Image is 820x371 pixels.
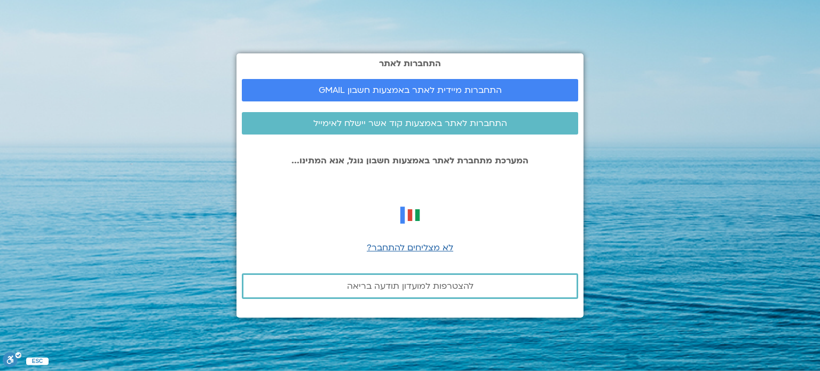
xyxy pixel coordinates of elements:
[319,85,502,95] span: התחברות מיידית לאתר באמצעות חשבון GMAIL
[242,79,578,101] a: התחברות מיידית לאתר באמצעות חשבון GMAIL
[242,59,578,68] h2: התחברות לאתר
[313,119,507,128] span: התחברות לאתר באמצעות קוד אשר יישלח לאימייל
[242,112,578,135] a: התחברות לאתר באמצעות קוד אשר יישלח לאימייל
[242,156,578,165] p: המערכת מתחברת לאתר באמצעות חשבון גוגל, אנא המתינו...
[242,273,578,299] a: להצטרפות למועדון תודעה בריאה
[347,281,474,291] span: להצטרפות למועדון תודעה בריאה
[367,242,453,254] a: לא מצליחים להתחבר?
